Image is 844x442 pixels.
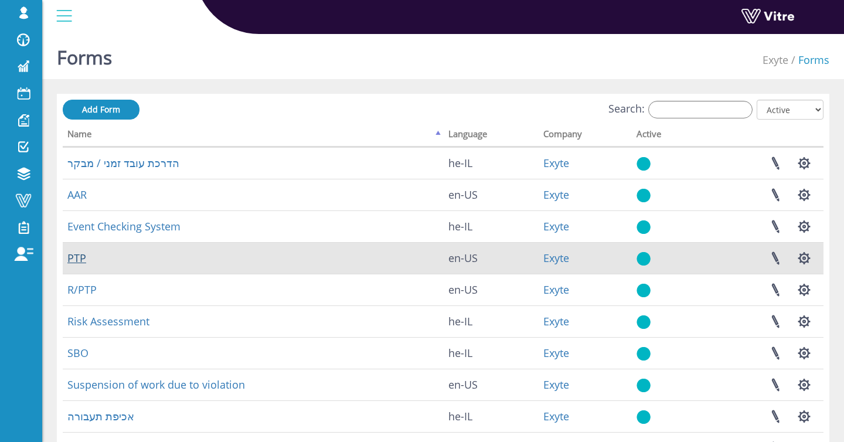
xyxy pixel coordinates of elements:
td: en-US [444,369,539,400]
a: אכיפת תעבורה [67,409,134,423]
input: Search: [648,101,753,118]
img: yes [637,251,651,266]
a: PTP [67,251,86,265]
a: R/PTP [67,283,97,297]
a: Suspension of work due to violation [67,378,245,392]
a: Exyte [543,346,569,360]
a: Add Form [63,100,139,120]
td: en-US [444,242,539,274]
a: Exyte [763,53,788,67]
a: Exyte [543,156,569,170]
td: he-IL [444,147,539,179]
a: Exyte [543,378,569,392]
a: Exyte [543,283,569,297]
span: Add Form [82,104,120,115]
li: Forms [788,53,829,68]
img: yes [637,410,651,424]
img: yes [637,283,651,298]
th: Name: activate to sort column descending [63,125,444,147]
a: Exyte [543,409,569,423]
a: Exyte [543,251,569,265]
td: he-IL [444,305,539,337]
td: en-US [444,179,539,210]
a: הדרכת עובד זמני / מבקר [67,156,179,170]
td: he-IL [444,210,539,242]
img: yes [637,378,651,393]
a: SBO [67,346,89,360]
a: AAR [67,188,87,202]
img: yes [637,157,651,171]
td: he-IL [444,337,539,369]
img: yes [637,346,651,361]
td: he-IL [444,400,539,432]
th: Language [444,125,539,147]
a: Event Checking System [67,219,181,233]
th: Active [632,125,699,147]
a: Exyte [543,314,569,328]
label: Search: [608,101,753,118]
img: yes [637,220,651,234]
a: Exyte [543,219,569,233]
img: yes [637,315,651,329]
a: Risk Assessment [67,314,149,328]
td: en-US [444,274,539,305]
th: Company [539,125,632,147]
a: Exyte [543,188,569,202]
h1: Forms [57,29,112,79]
img: yes [637,188,651,203]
